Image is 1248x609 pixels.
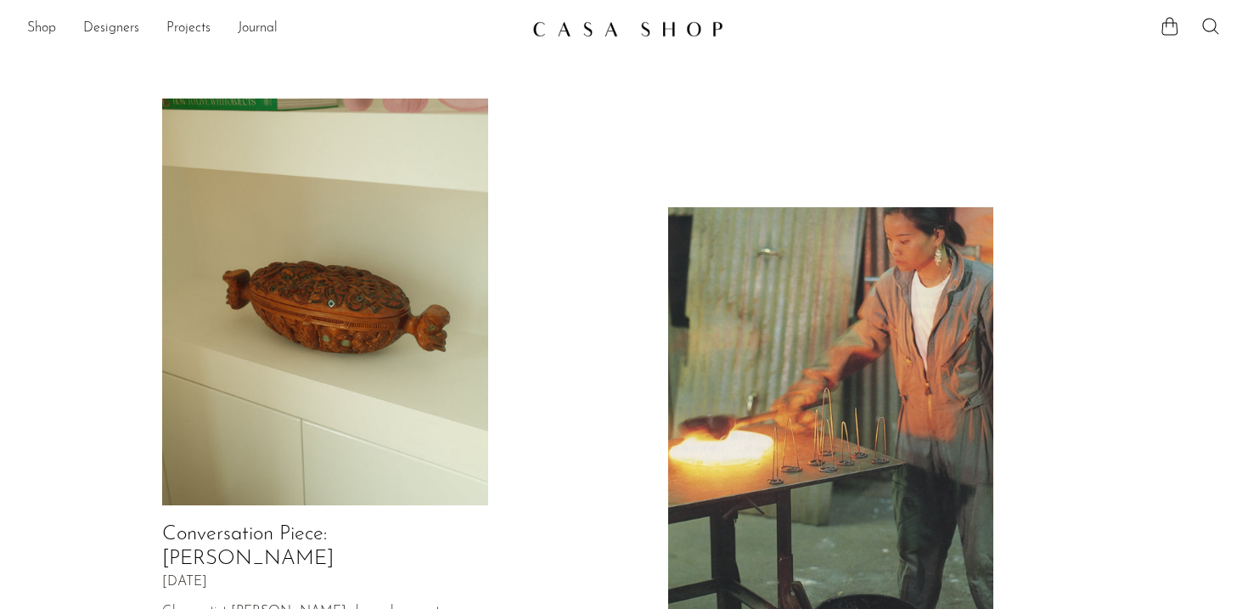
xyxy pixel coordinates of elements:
span: [DATE] [162,575,207,590]
img: Conversation Piece: Devon Made [162,99,488,506]
a: Designers [83,18,139,40]
ul: NEW HEADER MENU [27,14,519,43]
a: Conversation Piece: [PERSON_NAME] [162,524,334,569]
a: Journal [238,18,278,40]
a: Shop [27,18,56,40]
nav: Desktop navigation [27,14,519,43]
a: Projects [166,18,211,40]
